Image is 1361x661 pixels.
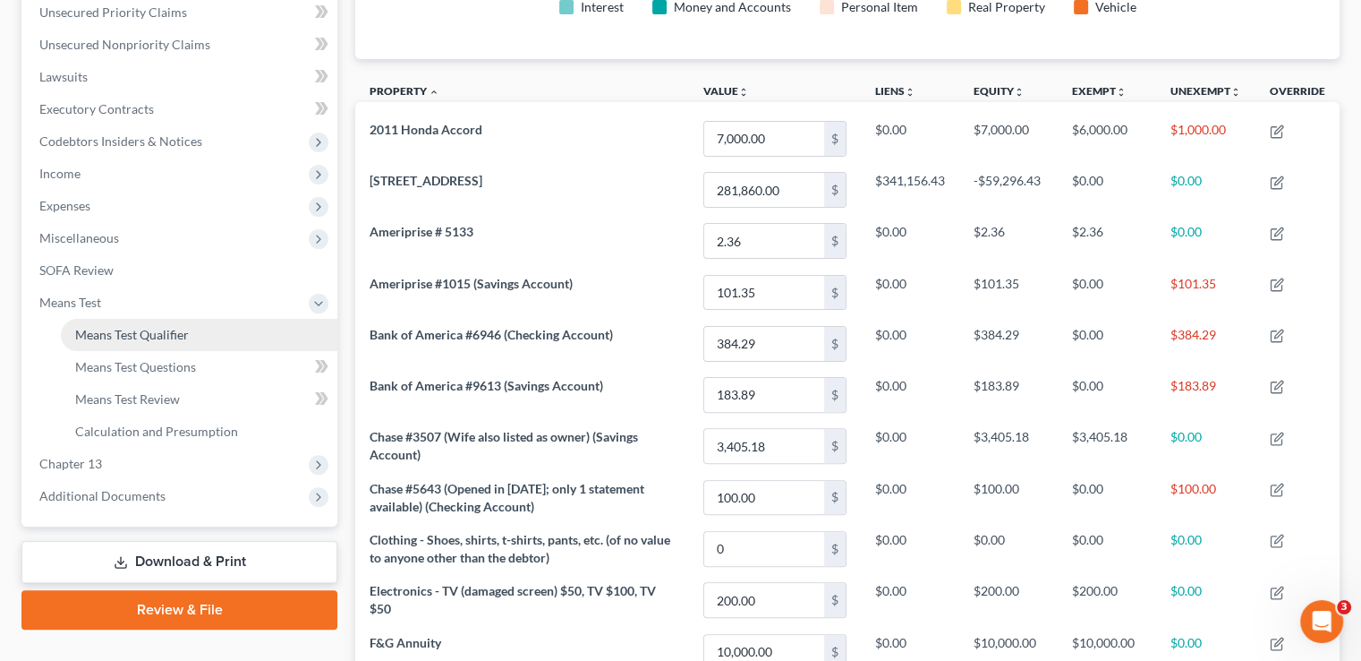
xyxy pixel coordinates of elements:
div: $ [824,224,846,258]
td: $0.00 [1156,420,1255,471]
td: $100.00 [1156,472,1255,523]
span: Additional Documents [39,488,166,503]
span: 2011 Honda Accord [370,122,482,137]
td: $100.00 [959,472,1058,523]
input: 0.00 [704,481,824,515]
span: Ameriprise #1015 (Savings Account) [370,276,573,291]
span: Clothing - Shoes, shirts, t-shirts, pants, etc. (of no value to anyone other than the debtor) [370,532,670,565]
input: 0.00 [704,122,824,156]
span: Bank of America #6946 (Checking Account) [370,327,613,342]
span: Codebtors Insiders & Notices [39,133,202,149]
div: $ [824,378,846,412]
a: Calculation and Presumption [61,416,337,448]
span: [STREET_ADDRESS] [370,173,482,188]
td: $0.00 [1058,523,1156,574]
td: $341,156.43 [861,165,959,216]
span: Means Test Questions [75,359,196,374]
td: $2.36 [1058,216,1156,267]
td: $2.36 [959,216,1058,267]
td: $0.00 [1156,165,1255,216]
td: $3,405.18 [959,420,1058,471]
a: Executory Contracts [25,93,337,125]
div: $ [824,122,846,156]
div: $ [824,583,846,617]
i: expand_less [429,87,439,98]
span: Chase #5643 (Opened in [DATE]; only 1 statement available) (Checking Account) [370,481,644,514]
input: 0.00 [704,583,824,617]
span: Means Test [39,295,101,310]
td: $0.00 [861,472,959,523]
i: unfold_more [1116,87,1127,98]
a: Exemptunfold_more [1072,84,1127,98]
td: $200.00 [959,575,1058,626]
td: $3,405.18 [1058,420,1156,471]
td: $183.89 [1156,369,1255,420]
span: 3 [1337,600,1351,614]
a: Means Test Qualifier [61,319,337,351]
span: F&G Annuity [370,635,441,650]
span: Electronics - TV (damaged screen) $50, TV $100, TV $50 [370,583,656,616]
td: $0.00 [861,216,959,267]
input: 0.00 [704,224,824,258]
td: $0.00 [861,575,959,626]
td: $200.00 [1058,575,1156,626]
span: Income [39,166,81,181]
a: Unexemptunfold_more [1170,84,1241,98]
td: $101.35 [1156,267,1255,318]
td: $6,000.00 [1058,113,1156,164]
td: $384.29 [1156,318,1255,369]
a: Valueunfold_more [703,84,749,98]
div: $ [824,327,846,361]
td: $0.00 [861,113,959,164]
th: Override [1255,73,1340,114]
td: $0.00 [861,369,959,420]
span: Chapter 13 [39,456,102,471]
input: 0.00 [704,378,824,412]
span: Chase #3507 (Wife also listed as owner) (Savings Account) [370,429,638,462]
div: $ [824,532,846,566]
td: $0.00 [1156,216,1255,267]
span: Miscellaneous [39,230,119,245]
input: 0.00 [704,173,824,207]
td: $1,000.00 [1156,113,1255,164]
input: 0.00 [704,327,824,361]
td: $0.00 [861,420,959,471]
a: Lawsuits [25,61,337,93]
a: Equityunfold_more [974,84,1025,98]
td: $7,000.00 [959,113,1058,164]
td: $0.00 [1058,472,1156,523]
input: 0.00 [704,532,824,566]
a: Liensunfold_more [875,84,915,98]
td: $0.00 [959,523,1058,574]
i: unfold_more [1014,87,1025,98]
td: $183.89 [959,369,1058,420]
span: Means Test Qualifier [75,327,189,342]
div: $ [824,481,846,515]
td: $0.00 [1058,318,1156,369]
span: SOFA Review [39,262,114,278]
td: $0.00 [1058,267,1156,318]
td: $0.00 [861,318,959,369]
span: Lawsuits [39,69,88,84]
input: 0.00 [704,276,824,310]
input: 0.00 [704,429,824,463]
div: $ [824,276,846,310]
span: Calculation and Presumption [75,424,238,439]
td: $0.00 [1156,523,1255,574]
div: $ [824,173,846,207]
a: Means Test Questions [61,351,337,383]
span: Bank of America #9613 (Savings Account) [370,378,603,393]
td: $0.00 [1058,165,1156,216]
i: unfold_more [905,87,915,98]
td: -$59,296.43 [959,165,1058,216]
span: Expenses [39,198,90,213]
iframe: Intercom live chat [1300,600,1343,643]
td: $0.00 [861,523,959,574]
a: Property expand_less [370,84,439,98]
td: $0.00 [1156,575,1255,626]
a: Means Test Review [61,383,337,416]
i: unfold_more [1230,87,1241,98]
td: $384.29 [959,318,1058,369]
span: Unsecured Priority Claims [39,4,187,20]
a: Download & Print [21,541,337,583]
